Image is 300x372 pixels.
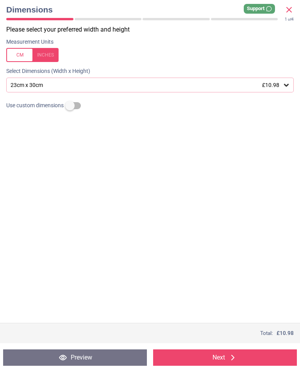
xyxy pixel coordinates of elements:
[262,82,279,88] span: £10.98
[10,82,282,89] div: 23cm x 30cm
[244,4,275,14] div: Support
[285,17,294,22] div: of 4
[6,102,64,110] span: Use custom dimensions
[6,329,294,337] div: Total:
[6,38,54,46] label: Measurement Units
[280,330,294,336] span: 10.98
[153,349,297,366] button: Next
[6,25,300,34] p: Please select your preferred width and height
[6,4,284,15] span: Dimensions
[285,17,287,21] span: 1
[277,329,294,337] span: £
[3,349,147,366] button: Preview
